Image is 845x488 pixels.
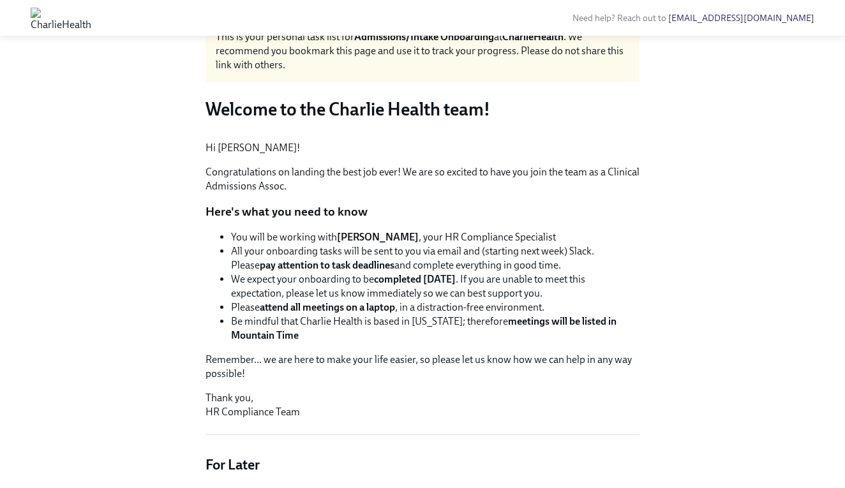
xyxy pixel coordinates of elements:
[206,391,639,419] p: Thank you, HR Compliance Team
[502,31,564,43] strong: CharlieHealth
[31,8,91,28] img: CharlieHealth
[668,13,814,24] a: [EMAIL_ADDRESS][DOMAIN_NAME]
[206,141,639,155] p: Hi [PERSON_NAME]!
[260,301,395,313] strong: attend all meetings on a laptop
[231,244,639,272] li: All your onboarding tasks will be sent to you via email and (starting next week) Slack. Please an...
[337,231,419,243] strong: [PERSON_NAME]
[206,353,639,381] p: Remember... we are here to make your life easier, so please let us know how we can help in any wa...
[354,31,494,43] strong: Admissions/Intake Onboarding
[231,272,639,300] li: We expect your onboarding to be . If you are unable to meet this expectation, please let us know ...
[206,165,639,193] p: Congratulations on landing the best job ever! We are so excited to have you join the team as a Cl...
[374,273,456,285] strong: completed [DATE]
[231,300,639,314] li: Please , in a distraction-free environment.
[231,230,639,244] li: You will be working with , your HR Compliance Specialist
[260,259,394,271] strong: pay attention to task deadlines
[206,203,639,220] p: Here's what you need to know
[231,315,617,341] strong: meetings will be listed in Mountain Time
[231,314,639,343] li: Be mindful that Charlie Health is based in [US_STATE]; therefore
[216,30,629,72] div: This is your personal task list for at . We recommend you bookmark this page and use it to track ...
[572,13,814,24] span: Need help? Reach out to
[206,455,639,475] h4: For Later
[206,98,639,121] h3: Welcome to the Charlie Health team!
